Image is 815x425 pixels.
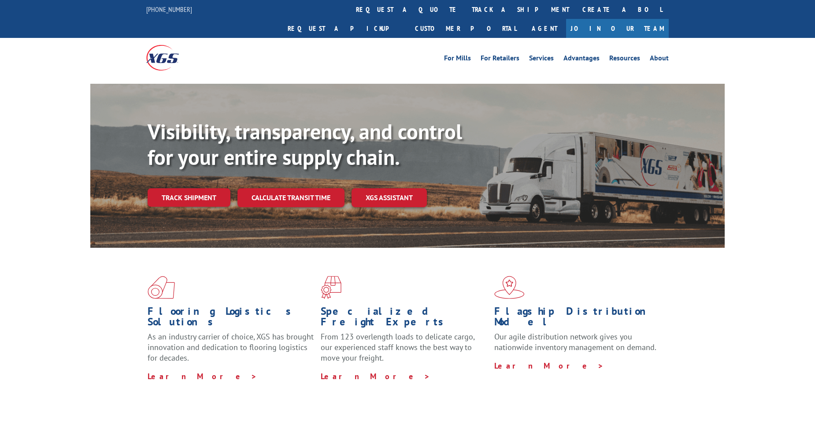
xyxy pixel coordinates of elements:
a: For Retailers [481,55,519,64]
h1: Flagship Distribution Model [494,306,661,332]
img: xgs-icon-focused-on-flooring-red [321,276,341,299]
a: Services [529,55,554,64]
a: Agent [523,19,566,38]
a: Learn More > [148,371,257,381]
a: Track shipment [148,188,230,207]
p: From 123 overlength loads to delicate cargo, our experienced staff knows the best way to move you... [321,332,487,371]
span: Our agile distribution network gives you nationwide inventory management on demand. [494,332,656,352]
a: About [650,55,669,64]
img: xgs-icon-flagship-distribution-model-red [494,276,525,299]
a: For Mills [444,55,471,64]
a: Customer Portal [408,19,523,38]
h1: Specialized Freight Experts [321,306,487,332]
img: xgs-icon-total-supply-chain-intelligence-red [148,276,175,299]
h1: Flooring Logistics Solutions [148,306,314,332]
a: Advantages [563,55,600,64]
span: As an industry carrier of choice, XGS has brought innovation and dedication to flooring logistics... [148,332,314,363]
a: Learn More > [494,361,604,371]
a: [PHONE_NUMBER] [146,5,192,14]
a: Learn More > [321,371,430,381]
a: Join Our Team [566,19,669,38]
a: XGS ASSISTANT [352,188,427,207]
a: Resources [609,55,640,64]
a: Calculate transit time [237,188,345,207]
a: Request a pickup [281,19,408,38]
b: Visibility, transparency, and control for your entire supply chain. [148,118,462,171]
